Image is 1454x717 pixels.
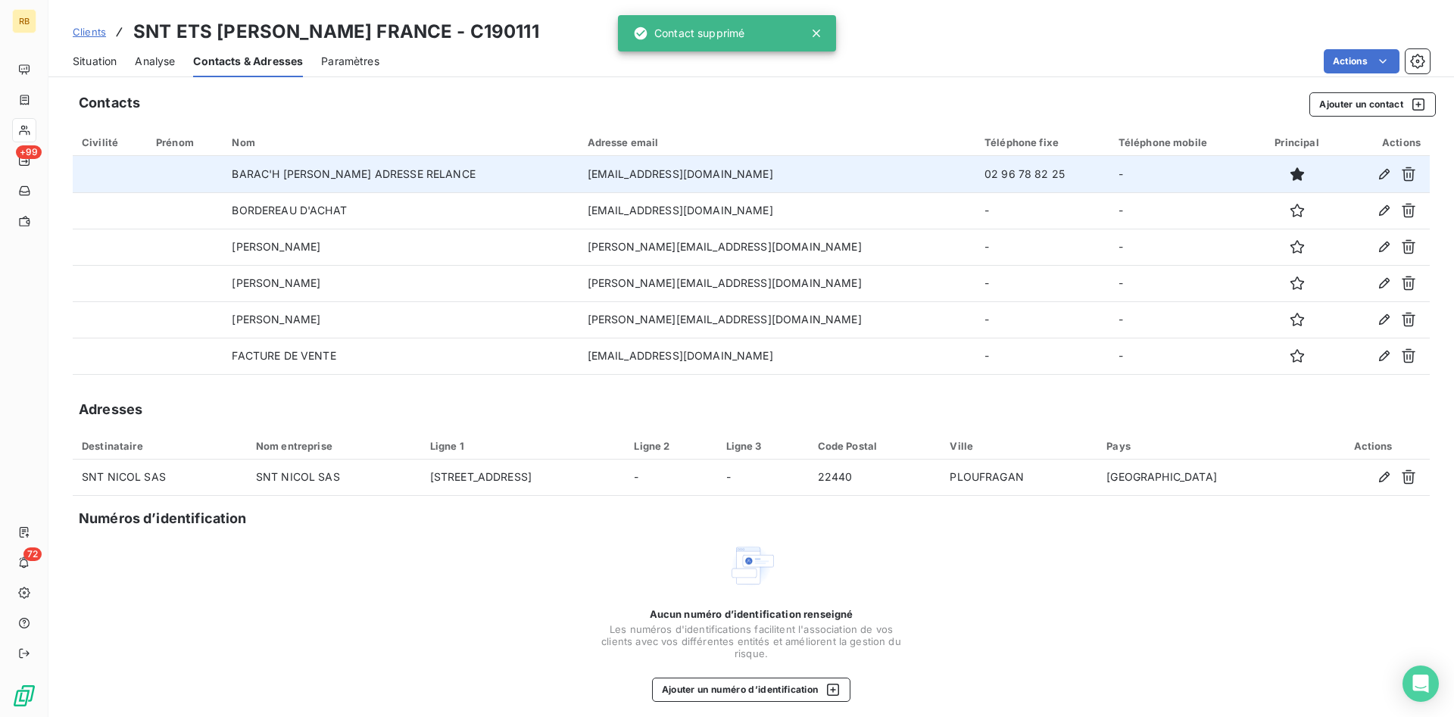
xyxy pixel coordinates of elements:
[726,440,800,452] div: Ligne 3
[1109,265,1255,301] td: -
[73,24,106,39] a: Clients
[1109,229,1255,265] td: -
[633,20,744,47] div: Contact supprimé
[579,338,975,374] td: [EMAIL_ADDRESS][DOMAIN_NAME]
[1403,666,1439,702] div: Open Intercom Messenger
[232,136,569,148] div: Nom
[247,460,421,496] td: SNT NICOL SAS
[256,440,412,452] div: Nom entreprise
[579,156,975,192] td: [EMAIL_ADDRESS][DOMAIN_NAME]
[1109,338,1255,374] td: -
[818,440,932,452] div: Code Postal
[321,54,379,69] span: Paramètres
[133,18,539,45] h3: SNT ETS [PERSON_NAME] FRANCE - C190111
[1119,136,1246,148] div: Téléphone mobile
[579,265,975,301] td: [PERSON_NAME][EMAIL_ADDRESS][DOMAIN_NAME]
[73,54,117,69] span: Situation
[73,26,106,38] span: Clients
[23,547,42,561] span: 72
[717,460,809,496] td: -
[600,623,903,659] span: Les numéros d'identifications facilitent l'association de vos clients avec vos différentes entité...
[12,684,36,708] img: Logo LeanPay
[809,460,941,496] td: 22440
[223,338,578,374] td: FACTURE DE VENTE
[421,460,626,496] td: [STREET_ADDRESS]
[1324,49,1399,73] button: Actions
[223,265,578,301] td: [PERSON_NAME]
[579,192,975,229] td: [EMAIL_ADDRESS][DOMAIN_NAME]
[16,145,42,159] span: +99
[12,9,36,33] div: RB
[975,229,1109,265] td: -
[727,541,775,590] img: Empty state
[156,136,214,148] div: Prénom
[82,136,138,148] div: Civilité
[1348,136,1421,148] div: Actions
[223,192,578,229] td: BORDEREAU D'ACHAT
[223,156,578,192] td: BARAC'H [PERSON_NAME] ADRESSE RELANCE
[1325,440,1421,452] div: Actions
[634,440,707,452] div: Ligne 2
[223,301,578,338] td: [PERSON_NAME]
[79,92,140,114] h5: Contacts
[79,508,247,529] h5: Numéros d’identification
[135,54,175,69] span: Analyse
[652,678,851,702] button: Ajouter un numéro d’identification
[579,301,975,338] td: [PERSON_NAME][EMAIL_ADDRESS][DOMAIN_NAME]
[1309,92,1436,117] button: Ajouter un contact
[73,460,247,496] td: SNT NICOL SAS
[984,136,1100,148] div: Téléphone fixe
[975,192,1109,229] td: -
[941,460,1097,496] td: PLOUFRAGAN
[1106,440,1307,452] div: Pays
[950,440,1088,452] div: Ville
[79,399,142,420] h5: Adresses
[975,338,1109,374] td: -
[430,440,616,452] div: Ligne 1
[82,440,238,452] div: Destinataire
[1264,136,1331,148] div: Principal
[1097,460,1316,496] td: [GEOGRAPHIC_DATA]
[975,156,1109,192] td: 02 96 78 82 25
[975,301,1109,338] td: -
[193,54,303,69] span: Contacts & Adresses
[579,229,975,265] td: [PERSON_NAME][EMAIL_ADDRESS][DOMAIN_NAME]
[975,265,1109,301] td: -
[1109,192,1255,229] td: -
[1109,301,1255,338] td: -
[650,608,853,620] span: Aucun numéro d’identification renseigné
[1109,156,1255,192] td: -
[588,136,966,148] div: Adresse email
[625,460,716,496] td: -
[223,229,578,265] td: [PERSON_NAME]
